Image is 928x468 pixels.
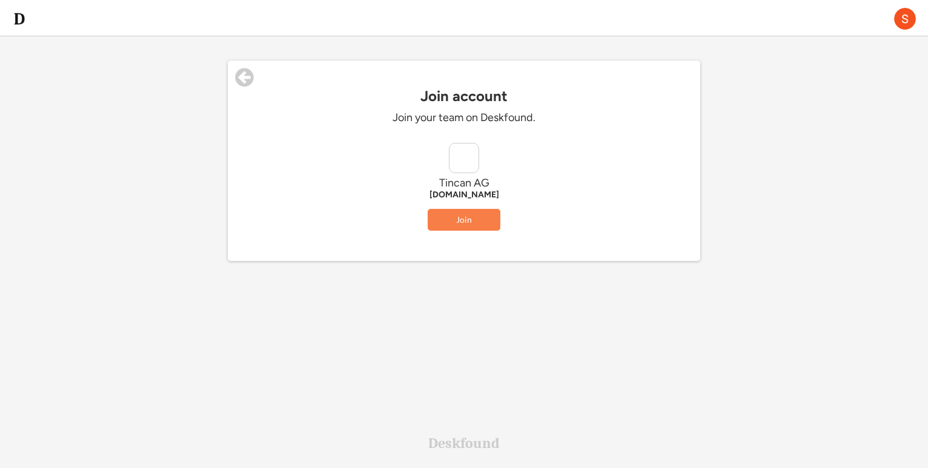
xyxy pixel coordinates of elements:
div: Join account [228,88,700,105]
img: d-whitebg.png [12,12,27,26]
button: Join [428,209,500,231]
div: Deskfound [428,436,500,450]
img: yH5BAEAAAAALAAAAAABAAEAAAIBRAA7 [449,143,479,173]
div: Join your team on Deskfound. [282,111,646,125]
img: ACg8ocIPnydTdfhGRcikGJYqkPiic1Vv5j8yFnWjDbxKwexz4BJ4eg=s96-c [894,8,916,30]
div: Tincan AG [282,176,646,190]
div: [DOMAIN_NAME] [282,190,646,200]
